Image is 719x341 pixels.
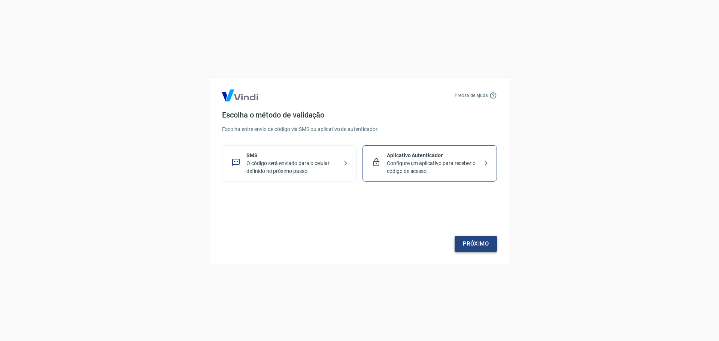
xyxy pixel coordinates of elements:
[246,159,338,175] p: O código será enviado para o celular definido no próximo passo.
[222,110,497,119] h4: Escolha o método de validação
[455,236,497,252] a: Próximo
[387,159,479,175] p: Configure um aplicativo para receber o código de acesso.
[222,145,357,182] div: SMSO código será enviado para o celular definido no próximo passo.
[222,89,258,101] img: Logo Vind
[246,152,338,159] p: SMS
[387,152,479,159] p: Aplicativo Autenticador
[362,145,497,182] div: Aplicativo AutenticadorConfigure um aplicativo para receber o código de acesso.
[222,125,497,133] p: Escolha entre envio de código via SMS ou aplicativo de autenticador.
[455,92,488,99] p: Precisa de ajuda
